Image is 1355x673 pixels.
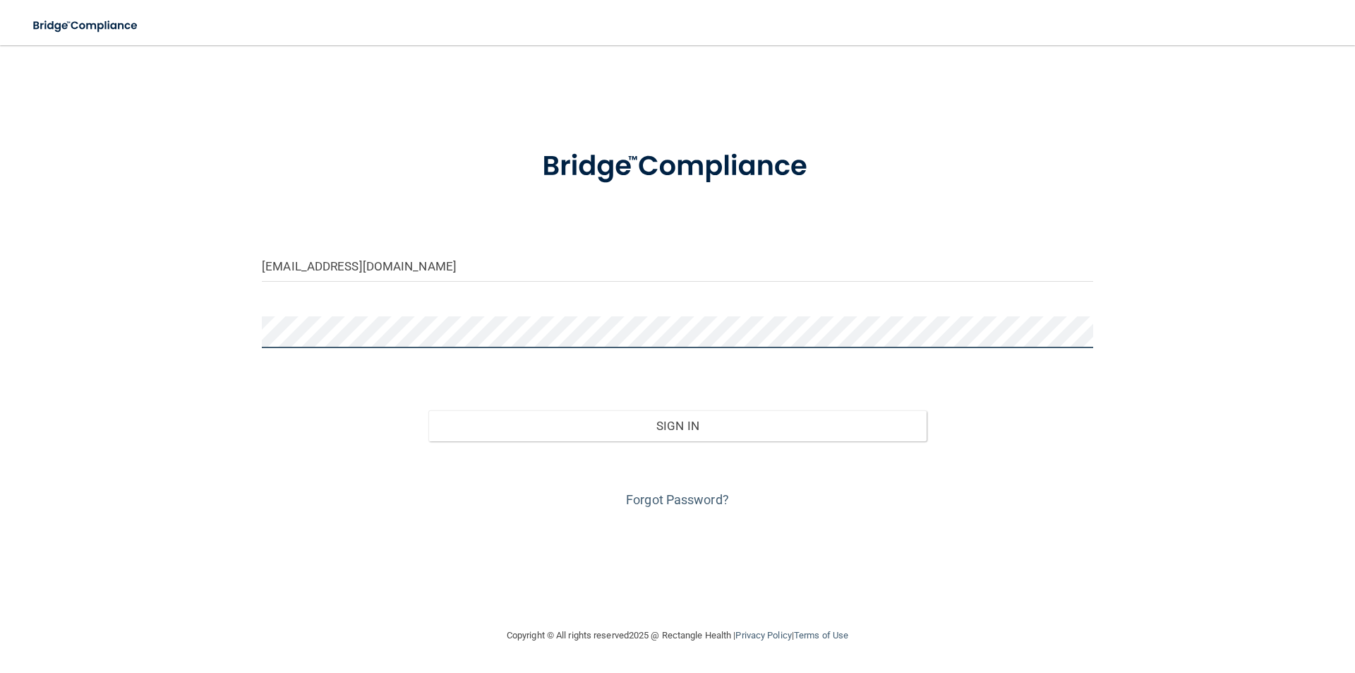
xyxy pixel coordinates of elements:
[513,130,842,203] img: bridge_compliance_login_screen.278c3ca4.svg
[626,492,729,507] a: Forgot Password?
[735,630,791,641] a: Privacy Policy
[420,613,935,658] div: Copyright © All rights reserved 2025 @ Rectangle Health | |
[428,410,927,441] button: Sign In
[794,630,848,641] a: Terms of Use
[21,11,151,40] img: bridge_compliance_login_screen.278c3ca4.svg
[262,250,1093,282] input: Email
